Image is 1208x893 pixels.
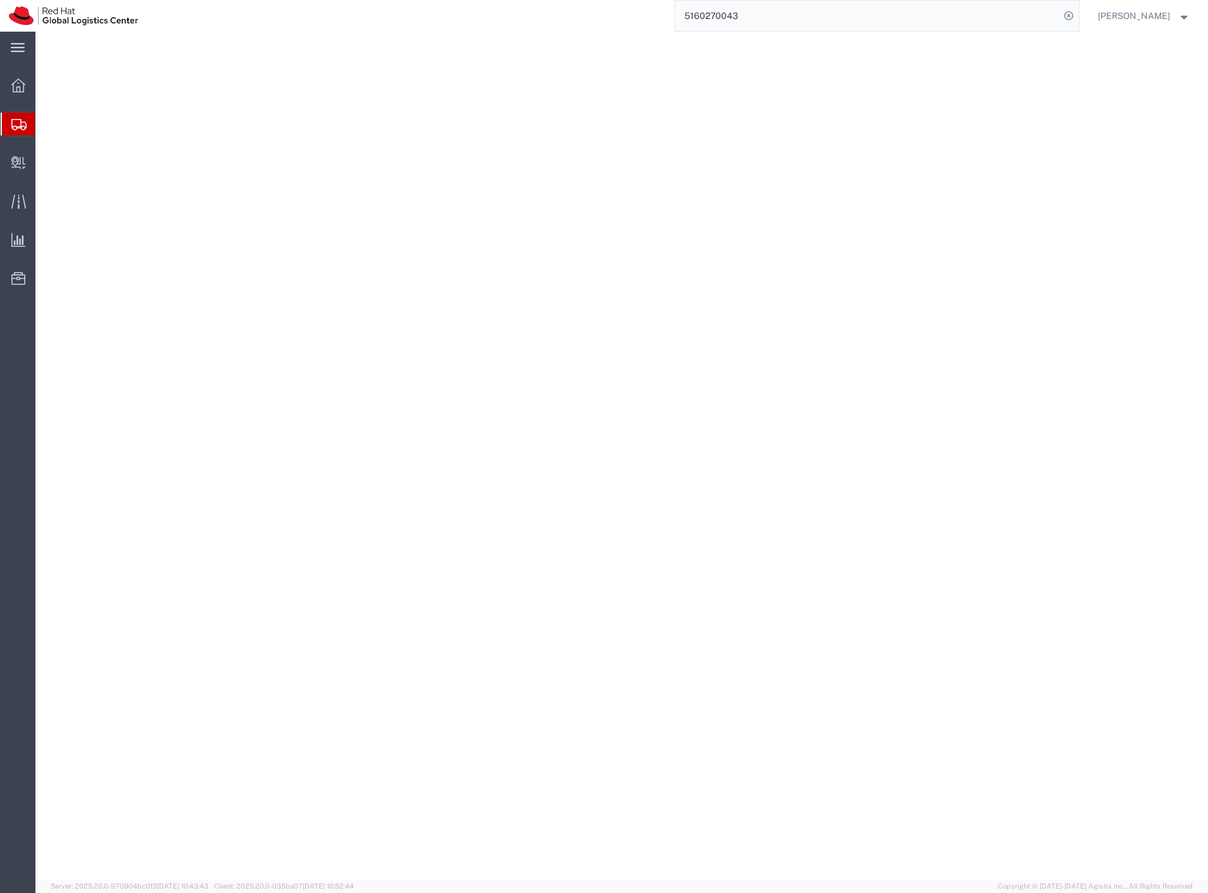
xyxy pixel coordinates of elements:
[214,882,354,890] span: Client: 2025.20.0-035ba07
[1098,9,1170,23] span: Filip Lizuch
[35,32,1208,880] iframe: FS Legacy Container
[303,882,354,890] span: [DATE] 10:52:44
[675,1,1060,31] input: Search for shipment number, reference number
[51,882,208,890] span: Server: 2025.20.0-970904bc0f3
[998,881,1193,892] span: Copyright © [DATE]-[DATE] Agistix Inc., All Rights Reserved
[157,882,208,890] span: [DATE] 10:43:43
[9,6,138,25] img: logo
[1097,8,1191,23] button: [PERSON_NAME]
